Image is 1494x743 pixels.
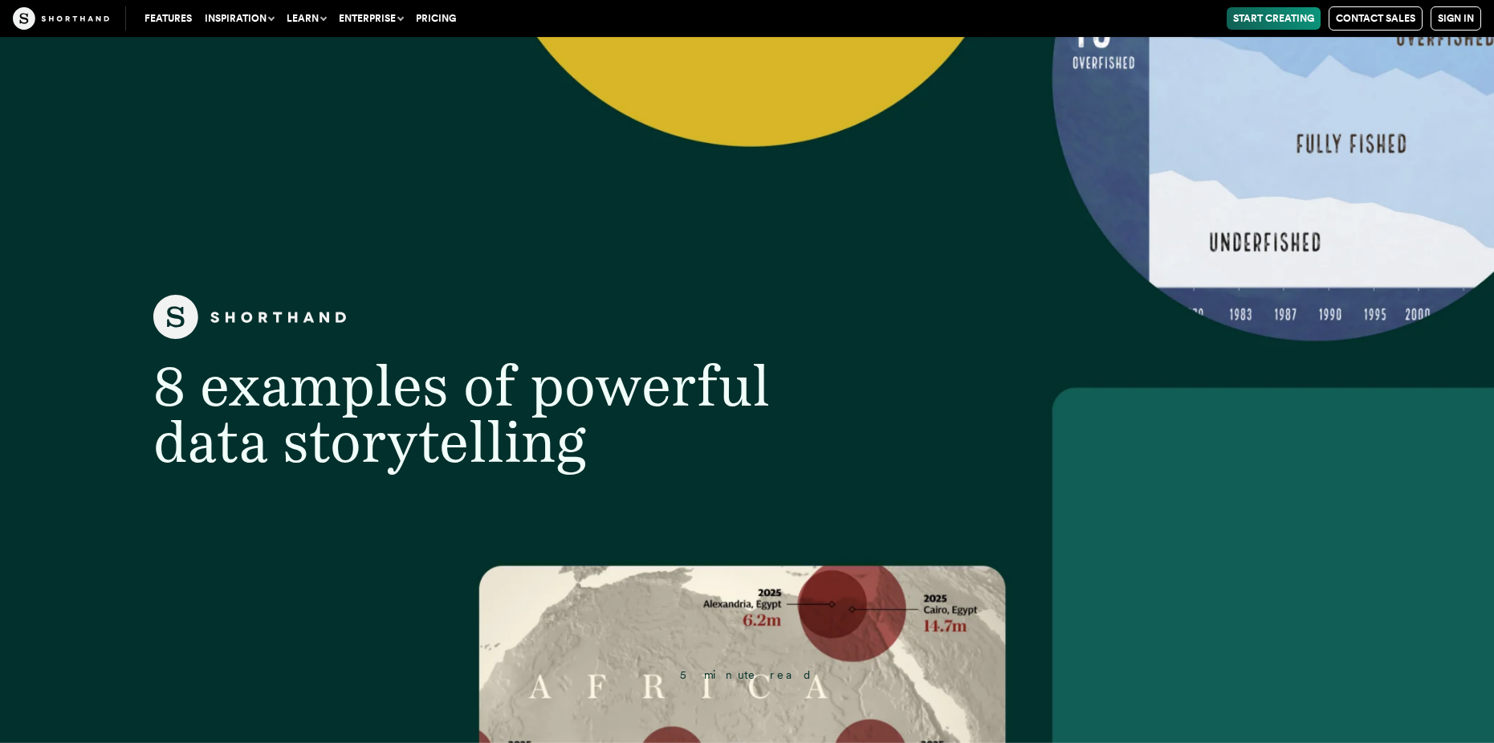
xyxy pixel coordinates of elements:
span: 5 minute read [680,668,813,681]
a: Pricing [409,7,462,30]
a: Features [138,7,198,30]
a: Sign in [1431,6,1481,31]
a: Contact Sales [1329,6,1423,31]
a: Start Creating [1227,7,1321,30]
button: Learn [280,7,332,30]
button: Inspiration [198,7,280,30]
button: Enterprise [332,7,409,30]
img: The Craft [13,7,109,30]
span: 8 examples of powerful data storytelling [153,352,770,476]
